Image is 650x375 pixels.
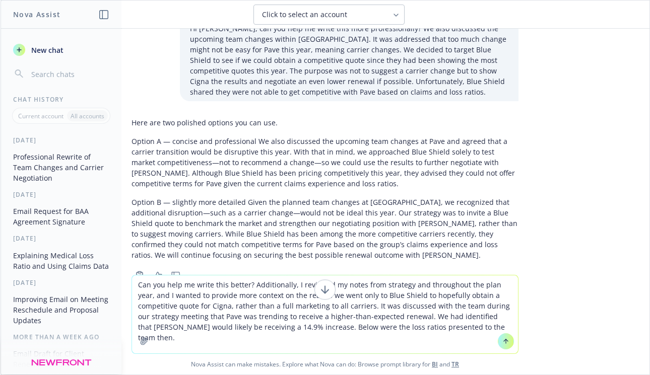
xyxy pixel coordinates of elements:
[5,354,645,374] span: Nova Assist can make mistakes. Explore what Nova can do: Browse prompt library for and
[1,95,121,104] div: Chat History
[262,10,347,20] span: Click to select an account
[190,23,508,97] p: Hi [PERSON_NAME], can you help me write this more professionally? We also discussed the upcoming ...
[29,67,109,81] input: Search chats
[9,41,113,59] button: New chat
[1,234,121,243] div: [DATE]
[132,197,518,260] p: Option B — slightly more detailed Given the planned team changes at [GEOGRAPHIC_DATA], we recogni...
[9,345,113,372] button: Email Draft for Client Renewal Options
[253,5,405,25] button: Click to select an account
[9,291,113,329] button: Improving Email on Meeting Reschedule and Proposal Updates
[1,333,121,341] div: More than a week ago
[168,268,184,282] button: Thumbs down
[1,190,121,199] div: [DATE]
[71,112,104,120] p: All accounts
[29,45,63,55] span: New chat
[451,360,459,368] a: TR
[1,278,121,287] div: [DATE]
[9,247,113,274] button: Explaining Medical Loss Ratio and Using Claims Data
[132,117,518,128] p: Here are two polished options you can use.
[132,136,518,189] p: Option A — concise and professional We also discussed the upcoming team changes at Pave and agree...
[1,136,121,144] div: [DATE]
[135,271,144,280] svg: Copy to clipboard
[9,203,113,230] button: Email Request for BAA Agreement Signature
[432,360,438,368] a: BI
[9,148,113,186] button: Professional Rewrite of Team Changes and Carrier Negotiation
[18,112,63,120] p: Current account
[13,9,60,20] h1: Nova Assist
[132,275,518,353] textarea: Can you help me write this better? Additionally, I reviewed my notes from strategy and throughout...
